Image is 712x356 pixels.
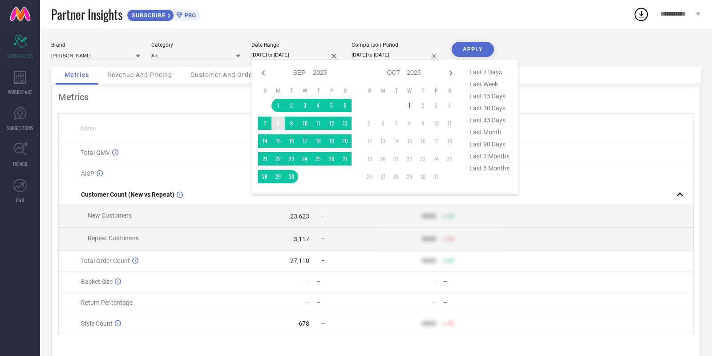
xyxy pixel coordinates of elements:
[298,117,311,130] td: Wed Sep 10 2025
[467,102,512,114] span: last 30 days
[81,125,96,132] span: Name
[151,42,240,48] div: Category
[190,71,259,78] span: Customer And Orders
[290,213,309,220] div: 23,623
[452,42,494,57] button: APPLY
[467,138,512,150] span: last 90 days
[305,278,310,285] div: —
[316,279,376,285] div: —
[352,50,441,60] input: Select comparison period
[363,117,376,130] td: Sun Oct 05 2025
[7,53,33,59] span: SCORECARDS
[325,117,338,130] td: Fri Sep 12 2025
[389,170,403,183] td: Tue Oct 28 2025
[271,134,285,148] td: Mon Sep 15 2025
[467,126,512,138] span: last month
[448,236,454,242] span: 50
[325,99,338,112] td: Fri Sep 05 2025
[298,87,311,94] th: Wednesday
[325,152,338,166] td: Fri Sep 26 2025
[376,170,389,183] td: Mon Oct 27 2025
[298,134,311,148] td: Wed Sep 17 2025
[389,87,403,94] th: Tuesday
[285,87,298,94] th: Tuesday
[443,87,456,94] th: Saturday
[311,99,325,112] td: Thu Sep 04 2025
[325,87,338,94] th: Friday
[81,149,110,156] span: Total GMV
[107,71,172,78] span: Revenue And Pricing
[389,117,403,130] td: Tue Oct 07 2025
[285,170,298,183] td: Tue Sep 30 2025
[251,42,340,48] div: Date Range
[443,279,502,285] div: —
[271,152,285,166] td: Mon Sep 22 2025
[127,7,200,21] a: SUBSCRIBEPRO
[429,87,443,94] th: Friday
[448,320,454,327] span: 50
[81,299,133,306] span: Return Percentage
[363,170,376,183] td: Sun Oct 26 2025
[290,257,309,264] div: 27,110
[376,134,389,148] td: Mon Oct 13 2025
[429,170,443,183] td: Fri Oct 31 2025
[416,152,429,166] td: Thu Oct 23 2025
[443,152,456,166] td: Sat Oct 25 2025
[298,152,311,166] td: Wed Sep 24 2025
[338,99,352,112] td: Sat Sep 06 2025
[467,90,512,102] span: last 15 days
[258,87,271,94] th: Sunday
[299,320,309,327] div: 678
[12,161,28,167] span: TRENDS
[285,99,298,112] td: Tue Sep 02 2025
[311,117,325,130] td: Thu Sep 11 2025
[429,134,443,148] td: Fri Oct 17 2025
[58,92,694,102] div: Metrics
[316,299,376,306] div: —
[467,78,512,90] span: last week
[422,257,436,264] div: 9999
[311,152,325,166] td: Thu Sep 25 2025
[416,170,429,183] td: Thu Oct 30 2025
[389,152,403,166] td: Tue Oct 21 2025
[258,134,271,148] td: Sun Sep 14 2025
[376,117,389,130] td: Mon Oct 06 2025
[352,42,441,48] div: Comparison Period
[429,152,443,166] td: Fri Oct 24 2025
[376,152,389,166] td: Mon Oct 20 2025
[305,299,310,306] div: —
[429,117,443,130] td: Fri Oct 10 2025
[271,99,285,112] td: Mon Sep 01 2025
[416,87,429,94] th: Thursday
[448,258,454,264] span: 50
[443,99,456,112] td: Sat Oct 04 2025
[422,320,436,327] div: 9999
[8,89,32,95] span: WORKSPACE
[285,134,298,148] td: Tue Sep 16 2025
[443,134,456,148] td: Sat Oct 18 2025
[51,5,122,24] span: Partner Insights
[376,87,389,94] th: Monday
[403,152,416,166] td: Wed Oct 22 2025
[443,117,456,130] td: Sat Oct 11 2025
[338,152,352,166] td: Sat Sep 27 2025
[422,213,436,220] div: 9999
[16,197,24,203] span: FWD
[321,236,325,242] span: —
[389,134,403,148] td: Tue Oct 14 2025
[338,87,352,94] th: Saturday
[432,299,437,306] div: —
[311,87,325,94] th: Thursday
[363,134,376,148] td: Sun Oct 12 2025
[7,125,34,131] span: SUGGESTIONS
[321,258,325,264] span: —
[422,235,436,243] div: 9999
[258,152,271,166] td: Sun Sep 21 2025
[51,42,140,48] div: Brand
[271,117,285,130] td: Mon Sep 08 2025
[633,6,649,22] div: Open download list
[416,117,429,130] td: Thu Oct 09 2025
[467,150,512,162] span: last 3 months
[271,170,285,183] td: Mon Sep 29 2025
[258,68,269,78] div: Previous month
